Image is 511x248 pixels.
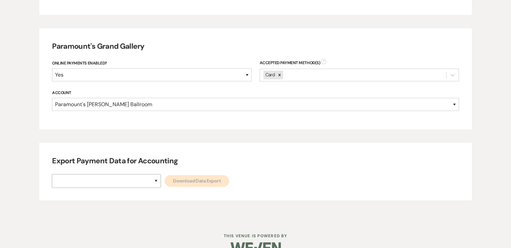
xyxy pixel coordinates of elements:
h4: Export Payment Data for Accounting [52,156,459,166]
div: Card [263,71,276,79]
h4: Paramount's Grand Gallery [52,41,459,52]
button: Download Data Export [165,175,229,187]
div: Accepted Payment Method(s) [260,60,459,66]
span: ? [321,59,326,64]
label: Online Payments Enabled? [52,60,251,67]
label: Account [52,89,459,97]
